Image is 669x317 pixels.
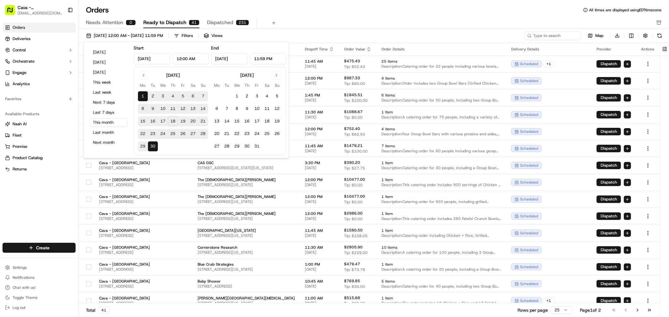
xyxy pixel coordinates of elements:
span: 12:00 PM [305,211,334,216]
span: 1 item [381,110,501,115]
span: [STREET_ADDRESS] [99,216,150,221]
span: Cava - [GEOGRAPHIC_DATA] [99,194,150,199]
span: Settings [13,265,27,270]
span: [DATE] [305,216,334,221]
span: [DATE] [305,165,334,170]
span: Product Catalog [13,155,43,161]
input: Type to search [525,31,581,40]
th: Friday [178,82,188,89]
button: 27 [188,129,198,139]
button: 25 [168,129,178,139]
span: $390.20 [344,160,360,165]
button: Settings [3,263,76,272]
div: 0 [126,20,136,25]
button: [DATE] [90,48,128,57]
button: Go to next month [272,71,281,80]
input: Got a question? Start typing here... [16,40,113,47]
span: Tip: $100.00 [344,98,368,103]
span: scheduled [520,146,538,151]
th: Monday [138,82,148,89]
button: Create [3,243,76,253]
button: 23 [148,129,158,139]
span: • [53,114,55,119]
button: Chat with us! [3,283,76,292]
div: Start new chat [28,60,103,66]
span: Cava - [GEOGRAPHIC_DATA] [99,160,150,165]
span: Description: Catering order for 50 people, including two Group Bowl Bars with Grilled Chicken, tw... [381,98,501,103]
button: 10 [158,104,168,114]
span: $1088.67 [344,109,363,114]
button: 20 [212,129,222,139]
th: Sunday [198,82,208,89]
label: Start [134,45,144,51]
div: 📗 [6,141,11,146]
button: Dispatch [597,128,621,135]
div: 💻 [53,141,58,146]
button: 7 [222,104,232,114]
button: Last 7 days [90,108,128,117]
button: 23 [242,129,252,139]
span: Create [36,245,50,251]
div: [DATE] [166,72,180,78]
span: 4 items [381,127,501,132]
div: Order Details [381,47,501,52]
button: 10 [252,104,262,114]
th: Wednesday [158,82,168,89]
span: Analytics [13,81,30,87]
button: Refresh [655,31,664,40]
button: Nash AI [3,119,76,129]
div: Actions [641,47,655,52]
button: 28 [222,141,232,151]
span: scheduled [520,95,538,100]
button: 24 [252,129,262,139]
button: Notifications [3,273,76,282]
span: $1580.50 [344,228,363,233]
span: Dispatched [207,19,233,26]
span: Tip: $52.43 [344,64,365,69]
button: 31 [252,141,262,151]
span: CAS GSC [198,160,295,165]
span: Cava - [GEOGRAPHIC_DATA] [99,177,150,182]
button: 3 [252,91,262,101]
button: Returns [3,164,76,174]
span: scheduled [520,180,538,185]
span: Tip: $27.75 [344,166,365,171]
span: Pylon [62,155,76,160]
button: 18 [262,116,272,126]
span: • [53,97,55,102]
span: Description: A catering order for 75 people, including a variety of bowls and salads such as Chic... [381,115,501,120]
a: 📗Knowledge Base [4,138,50,149]
span: [STREET_ADDRESS][US_STATE] [198,199,295,204]
button: Cava - [GEOGRAPHIC_DATA][EMAIL_ADDRESS][DOMAIN_NAME] [3,3,65,18]
span: scheduled [520,163,538,168]
th: Tuesday [222,82,232,89]
th: Saturday [188,82,198,89]
span: The [DEMOGRAPHIC_DATA][PERSON_NAME] [198,177,295,182]
span: 11:45 AM [305,143,334,148]
span: Orchestrate [13,59,35,64]
span: Description: Order includes two Group Bowl Bars (Grilled Chicken and Falafel), two Assorted Dips ... [381,81,501,86]
span: 1 item [381,228,501,233]
button: [EMAIL_ADDRESS][DOMAIN_NAME] [18,11,62,16]
button: 8 [232,104,242,114]
div: Past conversations [6,81,42,86]
img: Klarizel Pensader [6,108,16,118]
button: Next 7 days [90,98,128,107]
span: Nash AI [13,121,27,127]
span: [GEOGRAPHIC_DATA][US_STATE] [198,228,295,233]
button: 22 [232,129,242,139]
button: [DATE] [90,68,128,77]
input: Time [250,53,286,64]
span: [STREET_ADDRESS][US_STATE] [198,182,295,187]
button: 3 [158,91,168,101]
span: Tip: $62.50 [344,132,365,137]
span: 12:00 PM [305,76,334,81]
span: Knowledge Base [13,140,48,146]
span: 12:00 PM [305,127,334,132]
button: 1 [232,91,242,101]
span: Klarizel Pensader [19,114,52,119]
button: 30 [242,141,252,151]
span: Deliveries [13,36,30,42]
button: 13 [188,104,198,114]
button: Promise [3,142,76,152]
